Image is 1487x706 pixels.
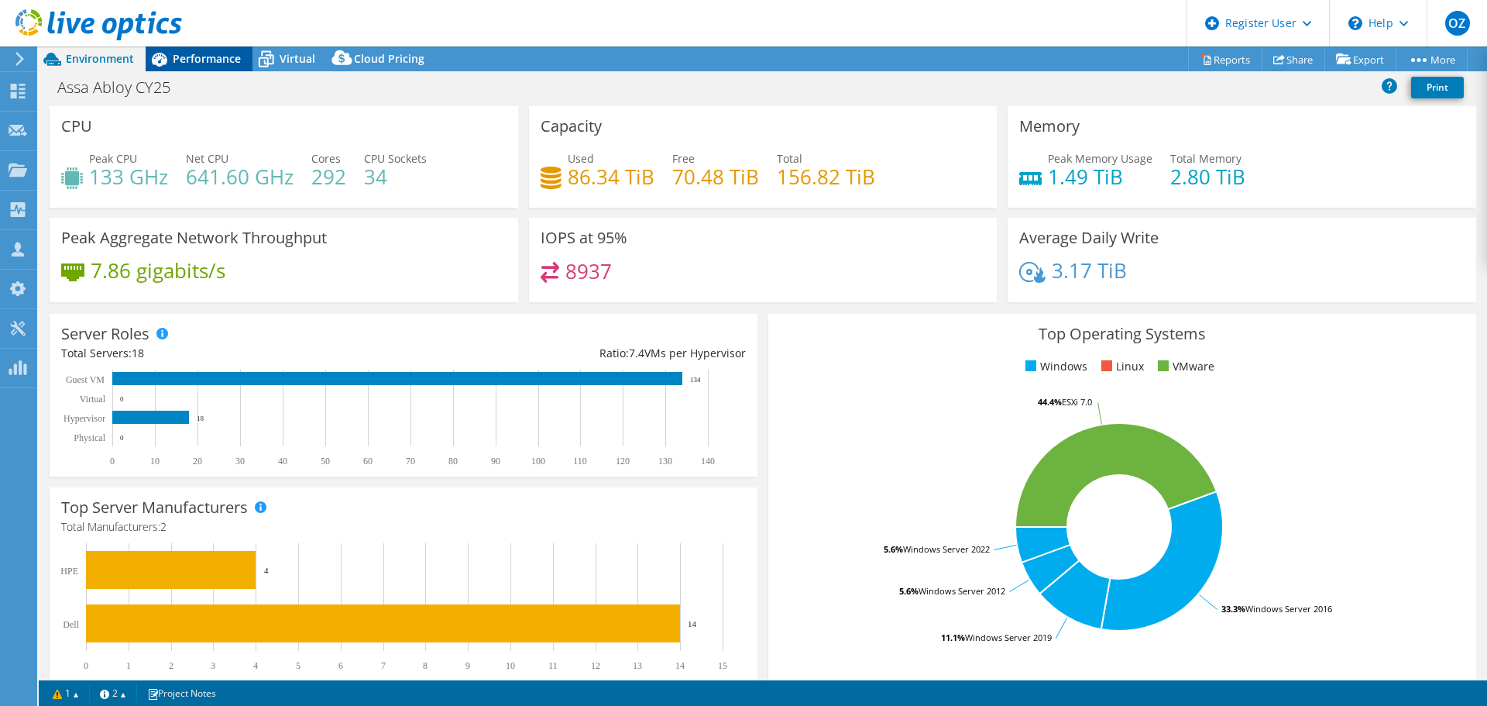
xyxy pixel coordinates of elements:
tspan: 44.4% [1038,396,1062,408]
text: Virtual [80,394,106,405]
h3: Top Operating Systems [780,325,1465,343]
span: 18 [132,346,144,360]
h3: IOPS at 95% [541,229,627,246]
text: 14 [675,660,685,671]
tspan: Windows Server 2016 [1245,603,1332,615]
text: 100 [531,456,545,467]
h4: 7.86 gigabits/s [91,262,225,279]
text: 4 [264,566,269,575]
tspan: 33.3% [1221,603,1245,615]
h4: 292 [311,168,346,185]
a: Print [1411,77,1464,98]
h4: 1.49 TiB [1048,168,1152,185]
text: 7 [381,660,386,671]
text: Hypervisor [64,413,105,424]
h4: 34 [364,168,427,185]
text: 12 [591,660,600,671]
tspan: 11.1% [941,632,965,643]
span: Performance [173,51,241,66]
h4: 133 GHz [89,168,168,185]
tspan: Windows Server 2012 [919,585,1005,597]
text: 2 [169,660,173,671]
a: Export [1324,47,1396,71]
tspan: Windows Server 2022 [903,543,990,555]
text: 0 [84,660,88,671]
span: OZ [1445,11,1470,36]
text: 30 [235,456,245,467]
li: Linux [1097,358,1144,375]
h3: Capacity [541,118,602,135]
h3: Server Roles [61,325,149,343]
span: Cloud Pricing [354,51,424,66]
h4: 641.60 GHz [186,168,294,185]
text: 50 [321,456,330,467]
text: 80 [448,456,458,467]
h3: Memory [1019,118,1080,135]
span: Virtual [280,51,315,66]
text: 60 [363,456,373,467]
a: 2 [89,684,137,703]
text: Guest VM [66,374,105,385]
span: 2 [160,519,167,534]
span: 7.4 [629,346,644,360]
text: 0 [120,395,124,403]
text: 0 [110,456,115,467]
text: Physical [74,432,105,443]
a: Project Notes [136,684,227,703]
text: 20 [193,456,202,467]
text: 3 [211,660,215,671]
div: Ratio: VMs per Hypervisor [404,345,746,362]
tspan: Windows Server 2019 [965,632,1052,643]
h1: Assa Abloy CY25 [50,79,194,96]
li: Windows [1022,358,1087,375]
h4: 2.80 TiB [1170,168,1245,185]
h3: Top Server Manufacturers [61,499,248,516]
a: 1 [42,684,90,703]
h4: Total Manufacturers: [61,518,746,536]
text: 120 [616,456,630,467]
span: Peak Memory Usage [1048,151,1152,166]
h4: 8937 [565,263,612,280]
text: 15 [718,660,727,671]
h4: 3.17 TiB [1052,262,1127,279]
text: 8 [423,660,428,671]
tspan: 5.6% [899,585,919,597]
text: 10 [150,456,160,467]
span: Net CPU [186,151,228,166]
a: More [1396,47,1468,71]
text: 70 [406,456,415,467]
text: 140 [701,456,715,467]
text: 13 [633,660,642,671]
span: Total Memory [1170,151,1241,166]
text: 1 [126,660,131,671]
h4: 86.34 TiB [568,168,654,185]
text: 9 [465,660,470,671]
span: Cores [311,151,341,166]
text: 0 [120,434,124,442]
text: 11 [548,660,558,671]
span: Environment [66,51,134,66]
text: Dell [63,619,79,630]
h3: Average Daily Write [1019,229,1159,246]
text: 40 [278,456,287,467]
svg: \n [1348,16,1362,30]
text: 5 [296,660,300,671]
span: Peak CPU [89,151,137,166]
h4: 156.82 TiB [777,168,875,185]
h3: CPU [61,118,92,135]
a: Share [1262,47,1325,71]
text: 134 [690,376,701,384]
text: 4 [253,660,258,671]
h4: 70.48 TiB [672,168,759,185]
tspan: 5.6% [884,543,903,555]
text: 6 [338,660,343,671]
li: VMware [1154,358,1214,375]
text: HPE [60,566,78,577]
div: Total Servers: [61,345,404,362]
text: 18 [197,415,204,422]
h3: Peak Aggregate Network Throughput [61,229,327,246]
a: Reports [1188,47,1262,71]
span: Used [568,151,594,166]
text: 14 [688,619,697,629]
span: Total [777,151,802,166]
